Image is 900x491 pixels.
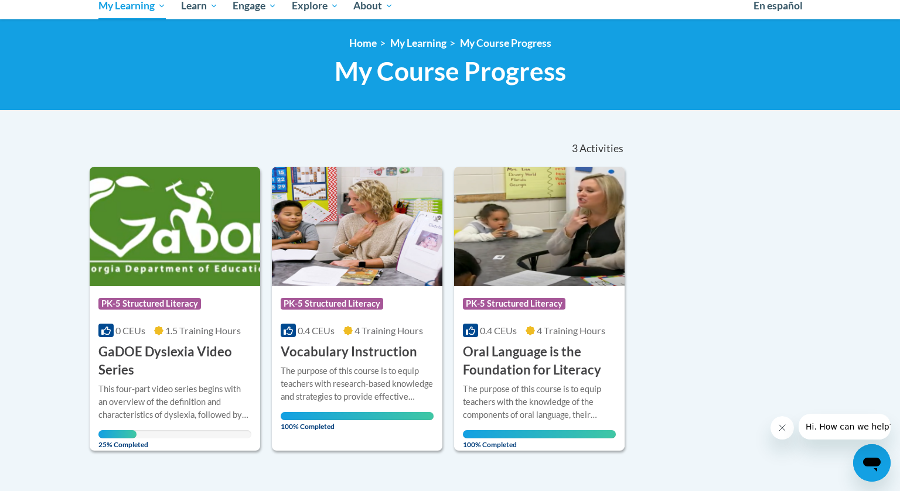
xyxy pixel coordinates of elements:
[98,298,201,310] span: PK-5 Structured Literacy
[460,37,551,49] a: My Course Progress
[98,383,251,421] div: This four-part video series begins with an overview of the definition and characteristics of dysl...
[281,298,383,310] span: PK-5 Structured Literacy
[853,444,891,482] iframe: Button to launch messaging window
[7,8,95,18] span: Hi. How can we help?
[463,430,616,438] div: Your progress
[98,343,251,379] h3: GaDOE Dyslexia Video Series
[537,325,605,336] span: 4 Training Hours
[281,412,434,420] div: Your progress
[463,298,565,310] span: PK-5 Structured Literacy
[463,430,616,449] span: 100% Completed
[281,365,434,403] div: The purpose of this course is to equip teachers with research-based knowledge and strategies to p...
[165,325,241,336] span: 1.5 Training Hours
[298,325,335,336] span: 0.4 CEUs
[349,37,377,49] a: Home
[572,142,578,155] span: 3
[454,167,625,286] img: Course Logo
[281,412,434,431] span: 100% Completed
[480,325,517,336] span: 0.4 CEUs
[90,167,260,450] a: Course LogoPK-5 Structured Literacy0 CEUs1.5 Training Hours GaDOE Dyslexia Video SeriesThis four-...
[799,414,891,440] iframe: Message from company
[335,56,566,87] span: My Course Progress
[281,343,417,361] h3: Vocabulary Instruction
[98,430,137,449] span: 25% Completed
[771,416,794,440] iframe: Close message
[463,383,616,421] div: The purpose of this course is to equip teachers with the knowledge of the components of oral lang...
[354,325,423,336] span: 4 Training Hours
[115,325,145,336] span: 0 CEUs
[272,167,442,286] img: Course Logo
[579,142,623,155] span: Activities
[390,37,446,49] a: My Learning
[454,167,625,450] a: Course LogoPK-5 Structured Literacy0.4 CEUs4 Training Hours Oral Language is the Foundation for L...
[90,167,260,286] img: Course Logo
[463,343,616,379] h3: Oral Language is the Foundation for Literacy
[272,167,442,450] a: Course LogoPK-5 Structured Literacy0.4 CEUs4 Training Hours Vocabulary InstructionThe purpose of ...
[98,430,137,438] div: Your progress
